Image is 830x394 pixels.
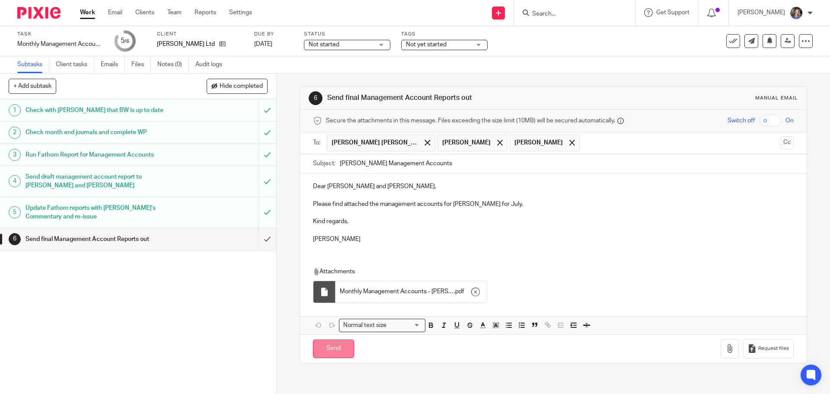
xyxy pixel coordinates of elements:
label: Task [17,31,104,38]
span: [PERSON_NAME] [514,138,563,147]
small: /6 [124,39,129,44]
div: . [335,281,487,303]
span: Monthly Management Accounts - [PERSON_NAME] Ltd ([DATE]) [340,287,454,296]
h1: Check month end journals and complete WP [26,126,175,139]
a: Reports [195,8,216,17]
p: Dear [PERSON_NAME] and [PERSON_NAME], [313,182,793,191]
div: 1 [9,104,21,116]
span: [PERSON_NAME] [442,138,491,147]
a: Emails [101,56,125,73]
span: Not yet started [406,42,447,48]
div: Manual email [755,95,798,102]
span: Switch off [728,116,755,125]
button: Cc [781,136,794,149]
div: 4 [9,175,21,187]
a: Notes (0) [157,56,189,73]
label: Due by [254,31,293,38]
span: Get Support [656,10,690,16]
span: Secure the attachments in this message. Files exceeding the size limit (10MB) will be secured aut... [326,116,615,125]
span: Request files [758,345,789,352]
label: Tags [401,31,488,38]
a: Clients [135,8,154,17]
span: pdf [455,287,464,296]
h1: Send final Management Account Reports out [327,93,572,103]
div: 5 [9,206,21,218]
label: Client [157,31,243,38]
img: Pixie [17,7,61,19]
a: Client tasks [56,56,94,73]
p: Attachments [313,267,777,276]
input: Search [531,10,609,18]
h1: Check with [PERSON_NAME] that BW is up to date [26,104,175,117]
div: 3 [9,149,21,161]
h1: Run Fathom Report for Management Accounts [26,148,175,161]
button: Request files [743,339,793,359]
div: 2 [9,127,21,139]
h1: Send final Management Account Reports out [26,233,175,246]
div: Search for option [339,319,425,332]
a: Team [167,8,182,17]
div: 6 [309,91,322,105]
button: + Add subtask [9,79,56,93]
label: Subject: [313,159,335,168]
div: 6 [9,233,21,245]
input: Send [313,340,354,358]
button: Hide completed [207,79,268,93]
p: Please find attached the management accounts for [PERSON_NAME] for July. [313,200,793,208]
a: Audit logs [195,56,229,73]
a: Email [108,8,122,17]
p: [PERSON_NAME] [737,8,785,17]
span: On [785,116,794,125]
a: Files [131,56,151,73]
div: Monthly Management Accounts - Bolin Webb [17,40,104,48]
h1: Send draft management account report to [PERSON_NAME] and [PERSON_NAME] [26,170,175,192]
span: [DATE] [254,41,272,47]
a: Work [80,8,95,17]
img: 1530183611242%20(1).jpg [789,6,803,20]
div: 5 [121,36,129,46]
p: [PERSON_NAME] Ltd [157,40,215,48]
span: [PERSON_NAME] [PERSON_NAME] [332,138,418,147]
div: Monthly Management Accounts - [PERSON_NAME] [17,40,104,48]
label: To: [313,138,322,147]
p: Kind regards, [313,217,793,226]
label: Status [304,31,390,38]
a: Subtasks [17,56,49,73]
span: Normal text size [341,321,388,330]
a: Settings [229,8,252,17]
p: [PERSON_NAME] [313,235,793,243]
span: Not started [309,42,339,48]
input: Search for option [389,321,420,330]
h1: Update Fathom reports with [PERSON_NAME]'s Commentary and re-issue [26,202,175,224]
span: Hide completed [220,83,263,90]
